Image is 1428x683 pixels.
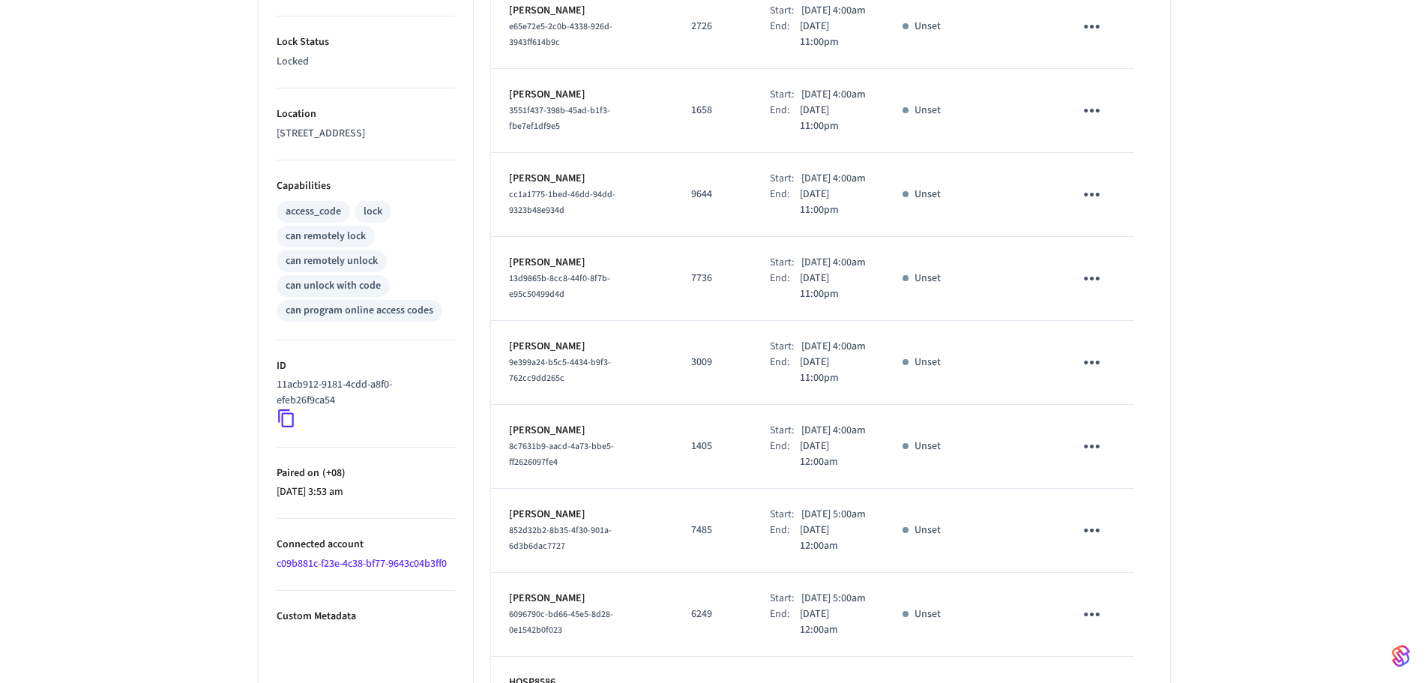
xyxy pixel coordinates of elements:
div: Start: [770,255,801,271]
p: [DATE] 4:00am [801,423,866,439]
p: [DATE] 11:00pm [800,271,867,302]
img: SeamLogoGradient.69752ec5.svg [1392,644,1410,668]
p: Connected account [277,537,455,553]
p: Unset [915,607,941,622]
p: [PERSON_NAME] [509,255,656,271]
p: Unset [915,439,941,454]
span: 3551f437-398b-45ad-b1f3-fbe7ef1df9e5 [509,104,610,133]
div: End: [770,607,800,638]
p: [DATE] 12:00am [800,523,867,554]
p: Custom Metadata [277,609,455,625]
p: 3009 [691,355,734,370]
span: e65e72e5-2c0b-4338-926d-3943ff614b9c [509,20,612,49]
p: [DATE] 4:00am [801,339,866,355]
div: Start: [770,3,801,19]
div: End: [770,355,800,386]
p: [PERSON_NAME] [509,87,656,103]
p: [PERSON_NAME] [509,339,656,355]
div: can remotely unlock [286,253,378,269]
p: Location [277,106,455,122]
p: Lock Status [277,34,455,50]
p: [DATE] 12:00am [800,607,867,638]
div: can unlock with code [286,278,381,294]
p: [PERSON_NAME] [509,423,656,439]
p: Unset [915,355,941,370]
div: End: [770,187,800,218]
a: c09b881c-f23e-4c38-bf77-9643c04b3ff0 [277,556,447,571]
p: 6249 [691,607,734,622]
p: [DATE] 4:00am [801,255,866,271]
div: End: [770,271,800,302]
div: Start: [770,423,801,439]
p: 9644 [691,187,734,202]
p: [DATE] 11:00pm [800,19,867,50]
span: 6096790c-bd66-45e5-8d28-0e1542b0f023 [509,608,613,637]
p: 2726 [691,19,734,34]
p: [STREET_ADDRESS] [277,126,455,142]
div: Start: [770,591,801,607]
div: Start: [770,87,801,103]
span: 9e399a24-b5c5-4434-b9f3-762cc9dd265c [509,356,611,385]
p: Unset [915,19,941,34]
div: lock [364,204,382,220]
div: Start: [770,171,801,187]
p: [PERSON_NAME] [509,507,656,523]
p: Paired on [277,466,455,481]
p: [DATE] 5:00am [801,507,866,523]
p: 1658 [691,103,734,118]
p: [DATE] 4:00am [801,3,866,19]
p: [DATE] 12:00am [800,439,867,470]
p: 7736 [691,271,734,286]
div: End: [770,439,800,470]
p: Unset [915,103,941,118]
div: access_code [286,204,341,220]
p: [PERSON_NAME] [509,3,656,19]
p: 1405 [691,439,734,454]
p: Unset [915,523,941,538]
div: End: [770,19,800,50]
p: Unset [915,187,941,202]
span: 8c7631b9-aacd-4a73-bbe5-ff2626097fe4 [509,440,614,469]
div: Start: [770,507,801,523]
span: cc1a1775-1bed-46dd-94dd-9323b48e934d [509,188,615,217]
p: [DATE] 11:00pm [800,187,867,218]
p: Locked [277,54,455,70]
span: 852d32b2-8b35-4f30-901a-6d3b6dac7727 [509,524,612,553]
div: can remotely lock [286,229,366,244]
p: [DATE] 4:00am [801,87,866,103]
div: End: [770,523,800,554]
p: ID [277,358,455,374]
p: [PERSON_NAME] [509,171,656,187]
div: End: [770,103,800,134]
p: [DATE] 3:53 am [277,484,455,500]
p: [DATE] 11:00pm [800,103,867,134]
p: 7485 [691,523,734,538]
span: 13d9865b-8cc8-44f0-8f7b-e95c50499d4d [509,272,610,301]
p: 11acb912-9181-4cdd-a8f0-efeb26f9ca54 [277,377,449,409]
p: [DATE] 11:00pm [800,355,867,386]
div: Start: [770,339,801,355]
p: [DATE] 5:00am [801,591,866,607]
p: Unset [915,271,941,286]
p: [DATE] 4:00am [801,171,866,187]
span: ( +08 ) [319,466,346,481]
p: [PERSON_NAME] [509,591,656,607]
div: can program online access codes [286,303,433,319]
p: Capabilities [277,178,455,194]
